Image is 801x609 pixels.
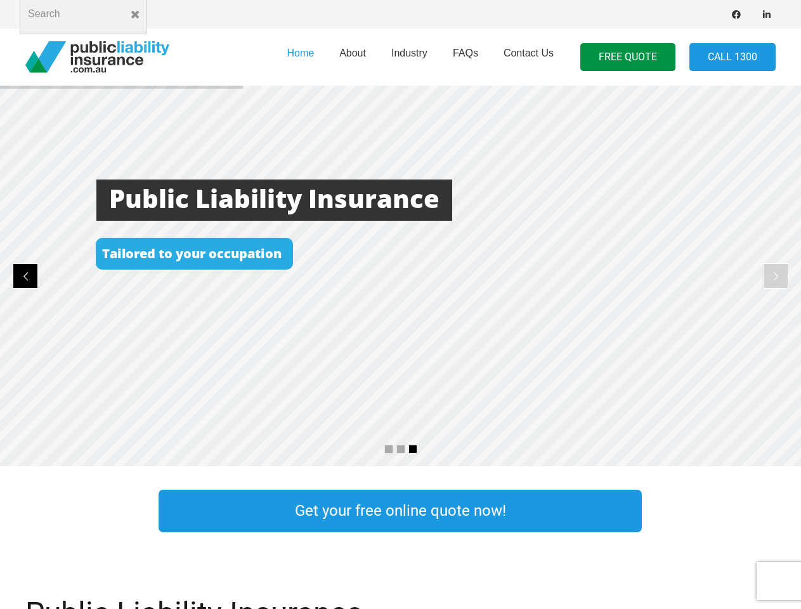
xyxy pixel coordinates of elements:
[580,43,675,72] a: FREE QUOTE
[491,25,566,89] a: Contact Us
[124,3,147,26] button: Close
[504,48,554,58] span: Contact Us
[758,6,776,23] a: LinkedIn
[25,41,169,73] a: pli_logotransparent
[440,25,491,89] a: FAQs
[391,48,427,58] span: Industry
[689,43,776,72] a: Call 1300
[327,25,379,89] a: About
[727,6,745,23] a: Facebook
[274,25,327,89] a: Home
[339,48,366,58] span: About
[379,25,440,89] a: Industry
[287,48,314,58] span: Home
[159,490,642,532] a: Get your free online quote now!
[667,487,800,535] a: Link
[453,48,478,58] span: FAQs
